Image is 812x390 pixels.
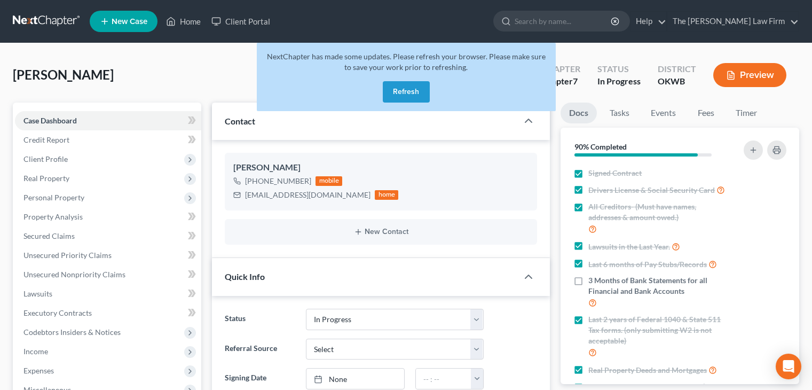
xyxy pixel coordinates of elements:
[267,52,546,72] span: NextChapter has made some updates. Please refresh your browser. Please make sure to save your wor...
[15,246,201,265] a: Unsecured Priority Claims
[597,63,641,75] div: Status
[15,284,201,303] a: Lawsuits
[601,103,638,123] a: Tasks
[225,116,255,126] span: Contact
[225,271,265,282] span: Quick Info
[15,130,201,150] a: Credit Report
[23,347,48,356] span: Income
[541,75,580,88] div: Chapter
[245,176,311,186] div: [PHONE_NUMBER]
[219,309,300,330] label: Status
[574,142,627,151] strong: 90% Completed
[667,12,799,31] a: The [PERSON_NAME] Law Firm
[306,369,405,389] a: None
[416,369,471,389] input: -- : --
[15,227,201,246] a: Secured Claims
[588,275,730,297] span: 3 Months of Bank Statements for all Financial and Bank Accounts
[15,265,201,284] a: Unsecured Nonpriority Claims
[573,76,578,86] span: 7
[561,103,597,123] a: Docs
[588,259,707,270] span: Last 6 months of Pay Stubs/Records
[658,75,696,88] div: OKWB
[23,308,92,317] span: Executory Contracts
[316,176,342,186] div: mobile
[23,327,121,337] span: Codebtors Insiders & Notices
[161,12,206,31] a: Home
[23,231,75,240] span: Secured Claims
[588,201,730,223] span: All Creditors- (Must have names, addresses & amount owed.)
[23,366,54,375] span: Expenses
[588,168,642,178] span: Signed Contract
[23,193,84,202] span: Personal Property
[23,251,112,260] span: Unsecured Priority Claims
[219,339,300,360] label: Referral Source
[23,116,77,125] span: Case Dashboard
[219,368,300,389] label: Signing Date
[630,12,666,31] a: Help
[13,67,114,82] span: [PERSON_NAME]
[23,289,52,298] span: Lawsuits
[713,63,786,87] button: Preview
[23,270,125,279] span: Unsecured Nonpriority Claims
[658,63,696,75] div: District
[588,185,715,196] span: Drivers License & Social Security Card
[689,103,723,123] a: Fees
[597,75,641,88] div: In Progress
[541,63,580,75] div: Chapter
[15,207,201,227] a: Property Analysis
[15,111,201,130] a: Case Dashboard
[245,190,370,200] div: [EMAIL_ADDRESS][DOMAIN_NAME]
[588,365,707,376] span: Real Property Deeds and Mortgages
[233,161,529,174] div: [PERSON_NAME]
[23,135,69,144] span: Credit Report
[383,81,430,103] button: Refresh
[776,354,801,379] div: Open Intercom Messenger
[233,228,529,236] button: New Contact
[23,212,83,221] span: Property Analysis
[206,12,275,31] a: Client Portal
[15,303,201,323] a: Executory Contracts
[112,18,147,26] span: New Case
[23,154,68,163] span: Client Profile
[642,103,684,123] a: Events
[375,190,398,200] div: home
[515,11,612,31] input: Search by name...
[588,241,670,252] span: Lawsuits in the Last Year.
[23,174,69,183] span: Real Property
[588,314,730,346] span: Last 2 years of Federal 1040 & State 511 Tax forms. (only submitting W2 is not acceptable)
[727,103,766,123] a: Timer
